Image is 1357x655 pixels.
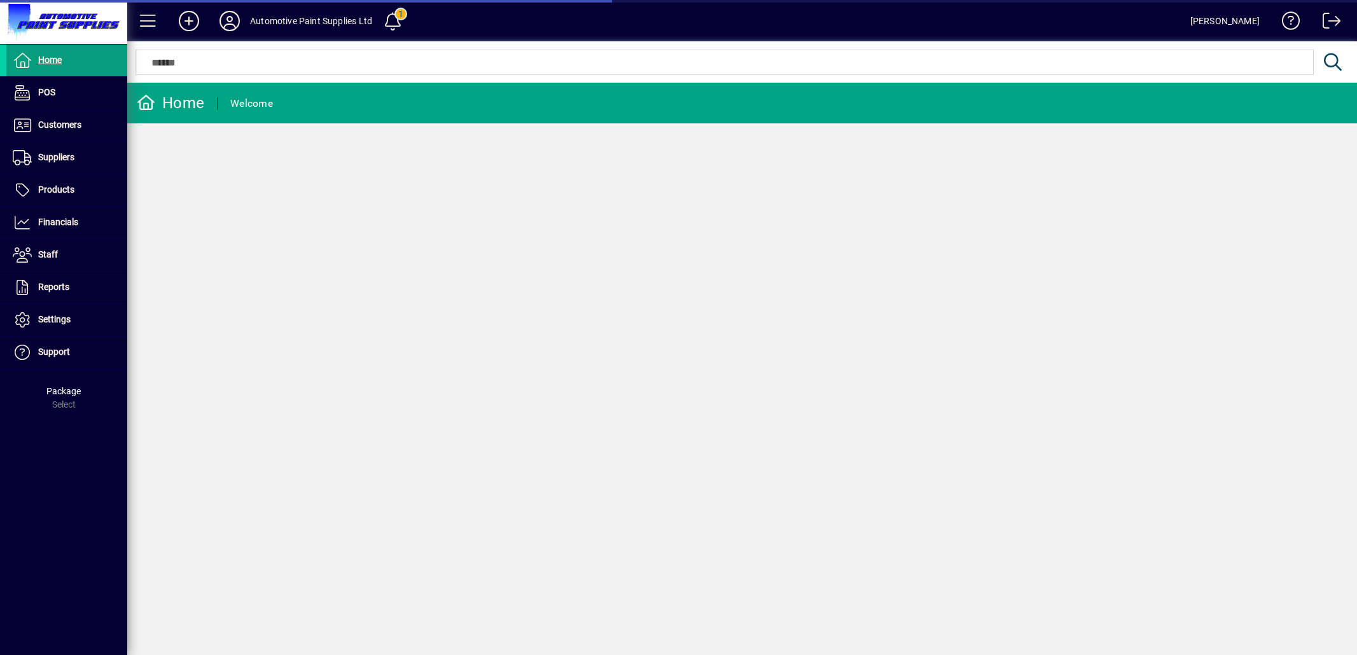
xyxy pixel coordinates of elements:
[209,10,250,32] button: Profile
[6,207,127,238] a: Financials
[46,386,81,396] span: Package
[38,347,70,357] span: Support
[38,184,74,195] span: Products
[6,174,127,206] a: Products
[6,109,127,141] a: Customers
[250,11,372,31] div: Automotive Paint Supplies Ltd
[137,93,204,113] div: Home
[169,10,209,32] button: Add
[6,239,127,271] a: Staff
[38,314,71,324] span: Settings
[38,217,78,227] span: Financials
[230,93,273,114] div: Welcome
[6,77,127,109] a: POS
[1313,3,1341,44] a: Logout
[38,87,55,97] span: POS
[6,304,127,336] a: Settings
[6,336,127,368] a: Support
[6,142,127,174] a: Suppliers
[38,152,74,162] span: Suppliers
[1190,11,1260,31] div: [PERSON_NAME]
[38,249,58,259] span: Staff
[38,120,81,130] span: Customers
[6,272,127,303] a: Reports
[1272,3,1300,44] a: Knowledge Base
[38,282,69,292] span: Reports
[38,55,62,65] span: Home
